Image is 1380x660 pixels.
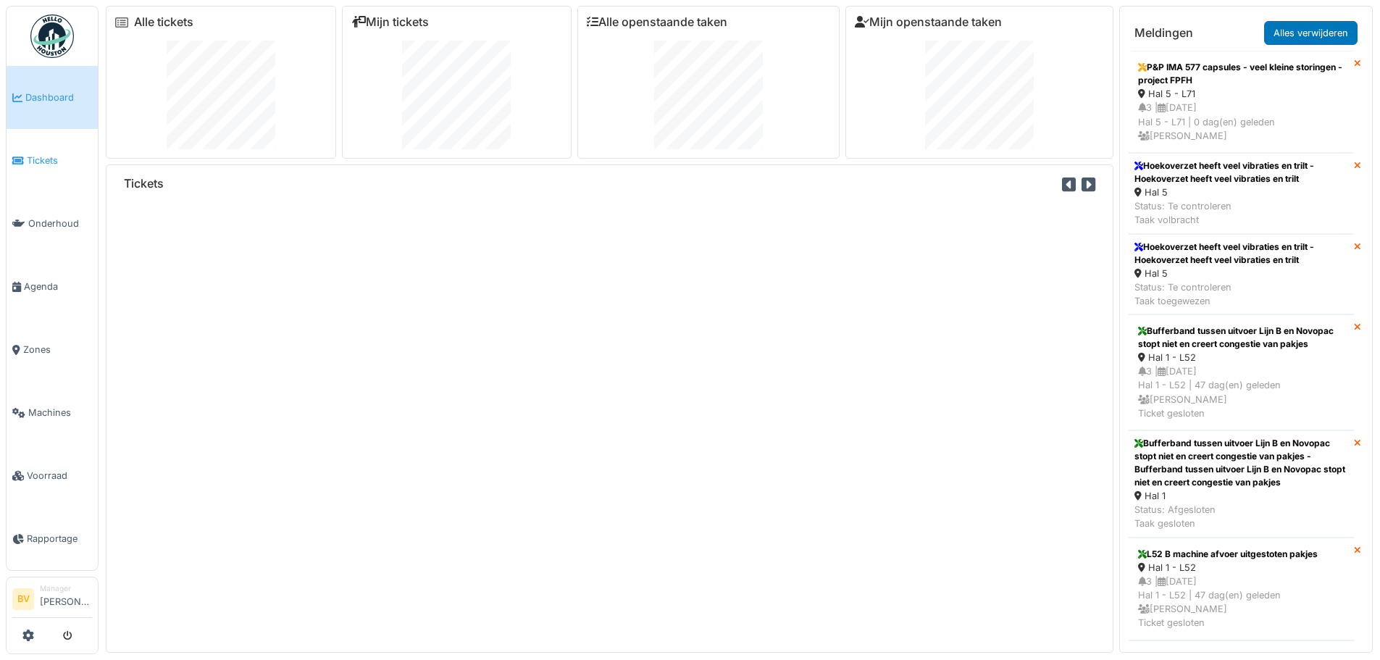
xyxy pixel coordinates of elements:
[7,129,98,192] a: Tickets
[1138,87,1345,101] div: Hal 5 - L71
[1129,314,1354,430] a: Bufferband tussen uitvoer Lijn B en Novopac stopt niet en creert congestie van pakjes Hal 1 - L52...
[1134,241,1348,267] div: Hoekoverzet heeft veel vibraties en trilt - Hoekoverzet heeft veel vibraties en trilt
[1134,159,1348,185] div: Hoekoverzet heeft veel vibraties en trilt - Hoekoverzet heeft veel vibraties en trilt
[1129,538,1354,640] a: L52 B machine afvoer uitgestoten pakjes Hal 1 - L52 3 |[DATE]Hal 1 - L52 | 47 dag(en) geleden [PE...
[1138,325,1345,351] div: Bufferband tussen uitvoer Lijn B en Novopac stopt niet en creert congestie van pakjes
[1138,364,1345,420] div: 3 | [DATE] Hal 1 - L52 | 47 dag(en) geleden [PERSON_NAME] Ticket gesloten
[1134,267,1348,280] div: Hal 5
[1138,575,1345,630] div: 3 | [DATE] Hal 1 - L52 | 47 dag(en) geleden [PERSON_NAME] Ticket gesloten
[1134,26,1193,40] h6: Meldingen
[134,15,193,29] a: Alle tickets
[1138,61,1345,87] div: P&P IMA 577 capsules - veel kleine storingen - project FPFH
[12,583,92,618] a: BV Manager[PERSON_NAME]
[1134,437,1348,489] div: Bufferband tussen uitvoer Lijn B en Novopac stopt niet en creert congestie van pakjes - Bufferban...
[1134,280,1348,308] div: Status: Te controleren Taak toegewezen
[7,66,98,129] a: Dashboard
[30,14,74,58] img: Badge_color-CXgf-gQk.svg
[24,280,92,293] span: Agenda
[1138,351,1345,364] div: Hal 1 - L52
[1129,51,1354,153] a: P&P IMA 577 capsules - veel kleine storingen - project FPFH Hal 5 - L71 3 |[DATE]Hal 5 - L71 | 0 ...
[1129,153,1354,234] a: Hoekoverzet heeft veel vibraties en trilt - Hoekoverzet heeft veel vibraties en trilt Hal 5 Statu...
[28,406,92,419] span: Machines
[855,15,1002,29] a: Mijn openstaande taken
[40,583,92,594] div: Manager
[351,15,429,29] a: Mijn tickets
[7,381,98,444] a: Machines
[23,343,92,356] span: Zones
[27,154,92,167] span: Tickets
[1138,561,1345,575] div: Hal 1 - L52
[1138,101,1345,143] div: 3 | [DATE] Hal 5 - L71 | 0 dag(en) geleden [PERSON_NAME]
[1264,21,1358,45] a: Alles verwijderen
[25,91,92,104] span: Dashboard
[27,469,92,483] span: Voorraad
[1134,185,1348,199] div: Hal 5
[7,318,98,381] a: Zones
[12,588,34,610] li: BV
[124,177,164,191] h6: Tickets
[1134,503,1348,530] div: Status: Afgesloten Taak gesloten
[7,255,98,318] a: Agenda
[1134,199,1348,227] div: Status: Te controleren Taak volbracht
[28,217,92,230] span: Onderhoud
[7,444,98,507] a: Voorraad
[1134,489,1348,503] div: Hal 1
[7,192,98,255] a: Onderhoud
[40,583,92,614] li: [PERSON_NAME]
[7,507,98,570] a: Rapportage
[1138,548,1345,561] div: L52 B machine afvoer uitgestoten pakjes
[1129,234,1354,315] a: Hoekoverzet heeft veel vibraties en trilt - Hoekoverzet heeft veel vibraties en trilt Hal 5 Statu...
[1129,430,1354,538] a: Bufferband tussen uitvoer Lijn B en Novopac stopt niet en creert congestie van pakjes - Bufferban...
[587,15,727,29] a: Alle openstaande taken
[27,532,92,546] span: Rapportage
